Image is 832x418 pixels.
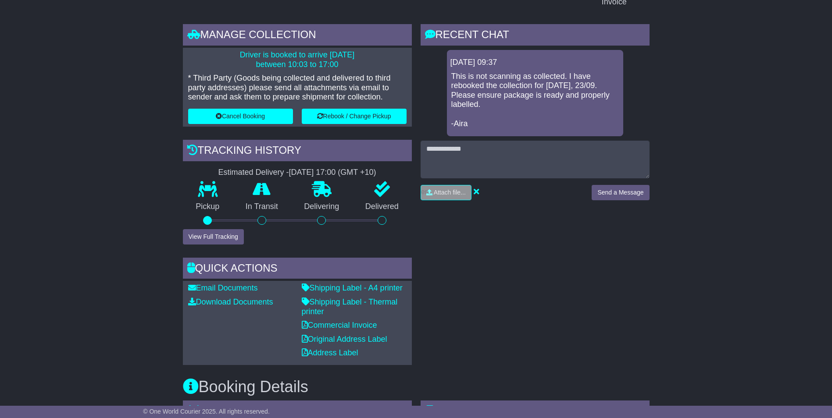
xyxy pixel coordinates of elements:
[183,24,412,48] div: Manage collection
[302,283,403,292] a: Shipping Label - A4 printer
[302,321,377,329] a: Commercial Invoice
[188,74,407,102] p: * Third Party (Goods being collected and delivered to third party addresses) please send all atta...
[183,258,412,281] div: Quick Actions
[188,109,293,124] button: Cancel Booking
[232,202,291,212] p: In Transit
[183,229,244,244] button: View Full Tracking
[451,72,619,129] p: This is not scanning as collected. I have rebooked the collection for [DATE], 23/09. Please ensur...
[302,109,407,124] button: Rebook / Change Pickup
[421,24,650,48] div: RECENT CHAT
[289,168,376,177] div: [DATE] 17:00 (GMT +10)
[183,168,412,177] div: Estimated Delivery -
[183,202,233,212] p: Pickup
[188,283,258,292] a: Email Documents
[592,185,649,200] button: Send a Message
[183,140,412,163] div: Tracking history
[291,202,353,212] p: Delivering
[188,298,273,306] a: Download Documents
[302,298,398,316] a: Shipping Label - Thermal printer
[302,348,358,357] a: Address Label
[188,50,407,69] p: Driver is booked to arrive [DATE] between 10:03 to 17:00
[302,335,387,344] a: Original Address Label
[183,378,650,396] h3: Booking Details
[352,202,412,212] p: Delivered
[450,58,620,67] div: [DATE] 09:37
[143,408,270,415] span: © One World Courier 2025. All rights reserved.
